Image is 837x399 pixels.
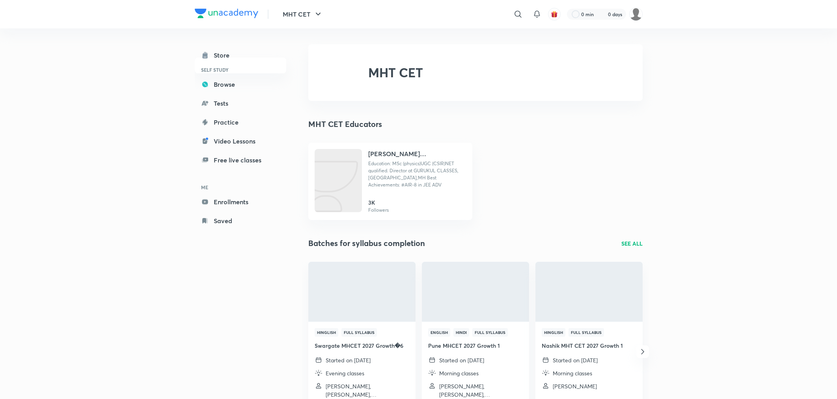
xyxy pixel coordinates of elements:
[195,47,286,63] a: Store
[307,261,416,322] img: Thumbnail
[195,63,286,76] h6: SELF STUDY
[421,261,530,322] img: Thumbnail
[195,194,286,210] a: Enrollments
[326,382,409,399] p: Pratik Garg, Himanshu Jain, Ajay Kumar Verma and 1 more
[315,328,338,337] span: Hinglish
[278,6,328,22] button: MHT CET
[453,328,469,337] span: Hindi
[551,11,558,18] img: avatar
[195,133,286,149] a: Video Lessons
[195,9,258,18] img: Company Logo
[629,7,643,21] img: Vivek Patil
[315,157,362,220] img: Unacademy
[569,328,604,337] span: Full Syllabus
[214,50,234,60] div: Store
[439,356,484,364] p: Started on [DATE]
[326,356,371,364] p: Started on [DATE]
[621,239,643,248] a: SEE ALL
[195,114,286,130] a: Practice
[598,10,606,18] img: streak
[195,181,286,194] h6: ME
[553,356,598,364] p: Started on [DATE]
[439,369,479,377] p: Morning classes
[553,382,597,390] p: Biswaranjan Panigrahi
[326,369,364,377] p: Evening classes
[542,341,636,350] h4: Nashik MHT CET 2027 Growth 1
[535,262,643,397] a: ThumbnailHinglishFull SyllabusNashik MHT CET 2027 Growth 1Started on [DATE]Morning classes[PERSON...
[428,341,523,350] h4: Pune MHCET 2027 Growth 1
[368,198,389,207] h6: 3K
[368,149,466,158] h4: [PERSON_NAME] [PERSON_NAME]
[542,328,565,337] span: Hinglish
[472,328,508,337] span: Full Syllabus
[195,95,286,111] a: Tests
[428,328,450,337] span: English
[553,369,592,377] p: Morning classes
[327,60,352,85] img: MHT CET
[341,328,377,337] span: Full Syllabus
[195,213,286,229] a: Saved
[195,152,286,168] a: Free live classes
[368,207,389,214] p: Followers
[195,76,286,92] a: Browse
[308,237,425,249] h2: Batches for syllabus completion
[315,341,409,350] h4: Swargate MHCET 2027 Growth�6
[548,8,561,21] button: avatar
[439,382,523,399] p: Kiran Tijore, Abhay Goyal, Deepak Kumar Mishra and 1 more
[308,143,472,220] a: Unacademy[PERSON_NAME] [PERSON_NAME]Education: MSc (physics)UGC (CSIR)NET qualified. Director at ...
[308,118,382,130] h3: MHT CET Educators
[195,9,258,20] a: Company Logo
[368,160,466,188] p: Education: MSc (physics)UGC (CSIR)NET qualified. Director at GURUKUL CLASSES, Aurangabad,MH Best ...
[368,65,423,80] h2: MHT CET
[534,261,643,322] img: Thumbnail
